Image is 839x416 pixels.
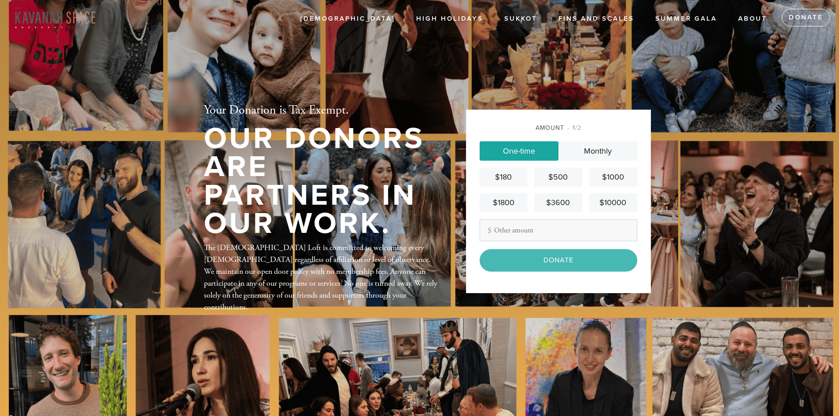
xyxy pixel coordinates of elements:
[592,197,633,209] div: $10000
[534,193,582,212] a: $3600
[410,11,490,27] a: High Holidays
[782,9,830,26] a: Donate
[649,11,724,27] a: Summer Gala
[480,219,637,241] input: Other amount
[13,6,97,29] img: KavanahSpace%28Red-sand%29%20%281%29.png
[589,168,637,187] a: $1000
[480,168,528,187] a: $180
[483,197,524,209] div: $1800
[204,125,437,238] h1: Our Donors are Partners in Our Work.
[204,242,437,313] div: The [DEMOGRAPHIC_DATA] Loft is committed to welcoming every [DEMOGRAPHIC_DATA] regardless of affi...
[480,123,637,133] div: Amount
[483,171,524,183] div: $180
[573,124,575,132] span: 1
[498,11,544,27] a: Sukkot
[558,141,637,161] a: Monthly
[589,193,637,212] a: $10000
[534,168,582,187] a: $500
[732,11,774,27] a: ABOUT
[538,197,579,209] div: $3600
[480,141,558,161] a: One-time
[204,103,437,118] h2: Your Donation is Tax Exempt.
[538,171,579,183] div: $500
[552,11,641,27] a: Fins and Scales
[592,171,633,183] div: $1000
[480,193,528,212] a: $1800
[294,11,402,27] a: [DEMOGRAPHIC_DATA]
[567,124,581,132] span: /2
